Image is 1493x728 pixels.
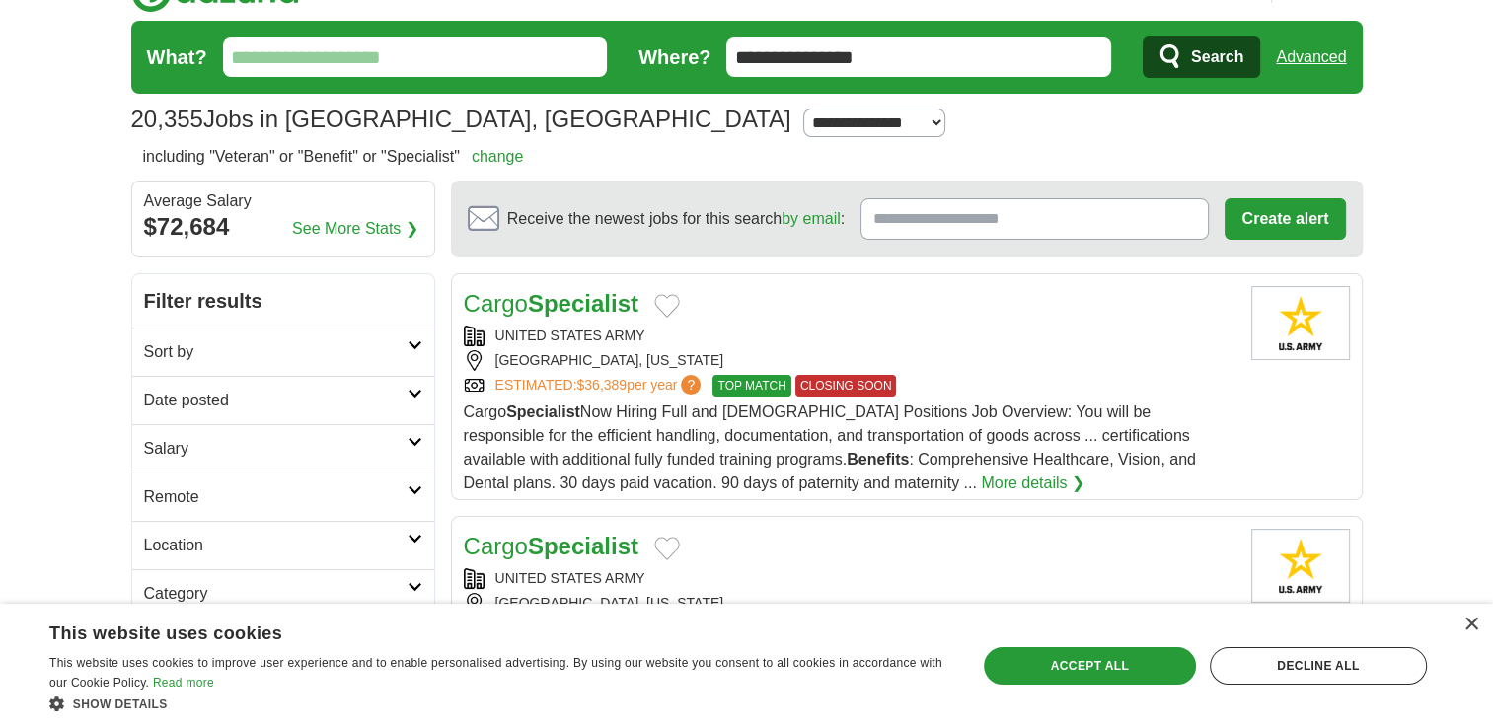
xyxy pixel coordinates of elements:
[144,437,408,461] h2: Salary
[847,451,909,468] strong: Benefits
[132,328,434,376] a: Sort by
[132,521,434,569] a: Location
[576,377,627,393] span: $36,389
[131,106,791,132] h1: Jobs in [GEOGRAPHIC_DATA], [GEOGRAPHIC_DATA]
[464,403,1196,491] span: Cargo Now Hiring Full and [DEMOGRAPHIC_DATA] Positions Job Overview: You will be responsible for ...
[144,485,408,509] h2: Remote
[49,616,900,645] div: This website uses cookies
[782,210,841,227] a: by email
[147,42,207,72] label: What?
[528,533,638,559] strong: Specialist
[464,350,1235,371] div: [GEOGRAPHIC_DATA], [US_STATE]
[1225,198,1345,240] button: Create alert
[49,656,942,690] span: This website uses cookies to improve user experience and to enable personalised advertising. By u...
[292,217,418,241] a: See More Stats ❯
[144,193,422,209] div: Average Salary
[132,473,434,521] a: Remote
[712,375,790,397] span: TOP MATCH
[638,42,710,72] label: Where?
[495,570,645,586] a: UNITED STATES ARMY
[528,290,638,317] strong: Specialist
[1143,36,1260,78] button: Search
[795,375,897,397] span: CLOSING SOON
[472,148,524,165] a: change
[144,340,408,364] h2: Sort by
[73,697,168,711] span: Show details
[507,207,845,231] span: Receive the newest jobs for this search :
[1191,37,1243,77] span: Search
[654,294,680,318] button: Add to favorite jobs
[495,328,645,343] a: UNITED STATES ARMY
[654,537,680,560] button: Add to favorite jobs
[1210,647,1427,685] div: Decline all
[506,403,580,420] strong: Specialist
[153,676,214,690] a: Read more, opens a new window
[464,290,638,317] a: CargoSpecialist
[1251,529,1350,603] img: United States Army logo
[132,424,434,473] a: Salary
[981,472,1084,495] a: More details ❯
[464,533,638,559] a: CargoSpecialist
[464,593,1235,614] div: [GEOGRAPHIC_DATA], [US_STATE]
[984,647,1196,685] div: Accept all
[132,274,434,328] h2: Filter results
[1276,37,1346,77] a: Advanced
[143,145,524,169] h2: including "Veteran" or "Benefit" or "Specialist"
[132,376,434,424] a: Date posted
[144,209,422,245] div: $72,684
[144,534,408,557] h2: Location
[144,582,408,606] h2: Category
[144,389,408,412] h2: Date posted
[131,102,203,137] span: 20,355
[681,375,701,395] span: ?
[1463,618,1478,632] div: Close
[49,693,949,713] div: Show details
[132,569,434,618] a: Category
[495,375,706,397] a: ESTIMATED:$36,389per year?
[1251,286,1350,360] img: United States Army logo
